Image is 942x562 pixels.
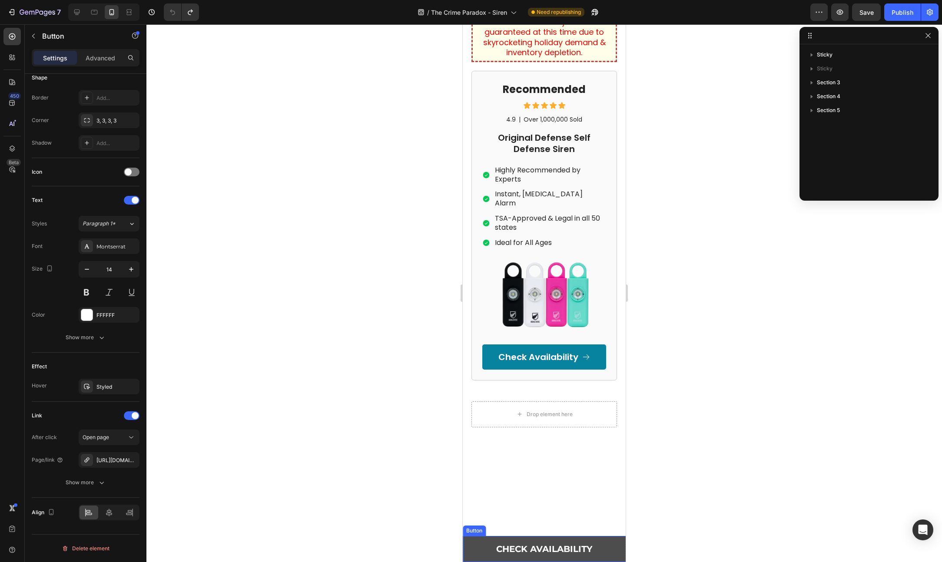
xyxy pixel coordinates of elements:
p: Check Availability [36,327,116,338]
span: Sticky [817,64,833,73]
span: Need republishing [537,8,581,16]
div: After click [32,433,57,441]
div: [URL][DOMAIN_NAME] [96,456,137,464]
span: Section 4 [817,92,840,101]
div: Text [32,196,43,204]
div: Show more [66,478,106,487]
p: Highly Recommended by Experts [32,142,142,160]
iframe: Design area [463,24,626,562]
div: Undo/Redo [164,3,199,21]
div: Page/link [32,456,63,464]
span: Section 5 [817,106,840,115]
img: gempages_554271705829212980-0d8c2fd4-3903-4548-9306-a30113b4acde.webp [20,233,143,311]
div: Show more [66,333,106,342]
div: Hover [32,382,47,390]
button: Delete element [32,542,139,555]
p: Advanced [86,53,115,63]
h2: Recommended [20,57,143,73]
span: Open page [83,434,109,440]
div: Add... [96,94,137,102]
p: Instant, [MEDICAL_DATA] Alarm [32,165,142,184]
p: Over 1,000,000 Sold [61,91,119,99]
div: Delete element [62,543,109,554]
p: | [56,91,58,99]
button: Paragraph 1* [79,216,139,231]
div: Corner [32,116,49,124]
button: Save [852,3,881,21]
div: Border [32,94,49,102]
p: Ideal for All Ages [32,214,142,223]
p: 4.9 [43,91,53,99]
p: 7 [57,7,61,17]
div: Size [32,263,55,275]
div: Icon [32,168,42,176]
a: Check Availability [20,320,143,345]
button: Show more [32,330,139,345]
div: Drop element here [64,387,110,393]
div: Shape [32,74,47,82]
button: Show more [32,475,139,490]
span: Paragraph 1* [83,220,116,228]
div: Shadow [32,139,52,147]
div: Color [32,311,45,319]
div: Styles [32,220,47,228]
div: Montserrat [96,243,137,251]
div: 3, 3, 3, 3 [96,117,137,125]
h2: Original Defense Self Defense Siren [20,107,143,131]
p: TSA-Approved & Legal in all 50 states [32,190,142,208]
div: Align [32,507,56,519]
div: 450 [8,93,21,99]
span: / [427,8,429,17]
div: Link [32,412,42,420]
div: Effect [32,363,47,370]
div: Beta [7,159,21,166]
div: Open Intercom Messenger [912,519,933,540]
button: Publish [884,3,921,21]
span: Save [859,9,874,16]
div: Font [32,242,43,250]
p: Button [42,31,116,41]
div: FFFFFF [96,311,137,319]
span: Sticky [817,50,833,59]
div: Styled [96,383,137,391]
div: Publish [892,8,913,17]
div: Add... [96,139,137,147]
span: The Crime Paradox - Siren [431,8,507,17]
p: Settings [43,53,67,63]
button: 7 [3,3,65,21]
button: Open page [79,430,139,445]
span: Section 3 [817,78,840,87]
